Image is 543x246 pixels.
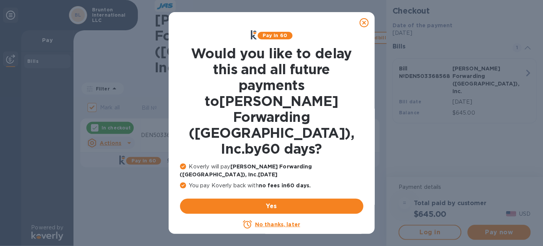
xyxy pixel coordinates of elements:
span: Yes [186,202,357,211]
p: You pay Koverly back with [180,182,363,190]
p: Koverly will pay [180,163,363,179]
h1: Would you like to delay this and all future payments to [PERSON_NAME] Forwarding ([GEOGRAPHIC_DAT... [180,45,363,157]
button: Yes [180,199,363,214]
u: No thanks, later [255,221,300,227]
b: [PERSON_NAME] Forwarding ([GEOGRAPHIC_DATA]), Inc. [DATE] [180,163,312,177]
b: Pay in 60 [263,33,287,38]
b: no fees in 60 days . [259,182,311,188]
